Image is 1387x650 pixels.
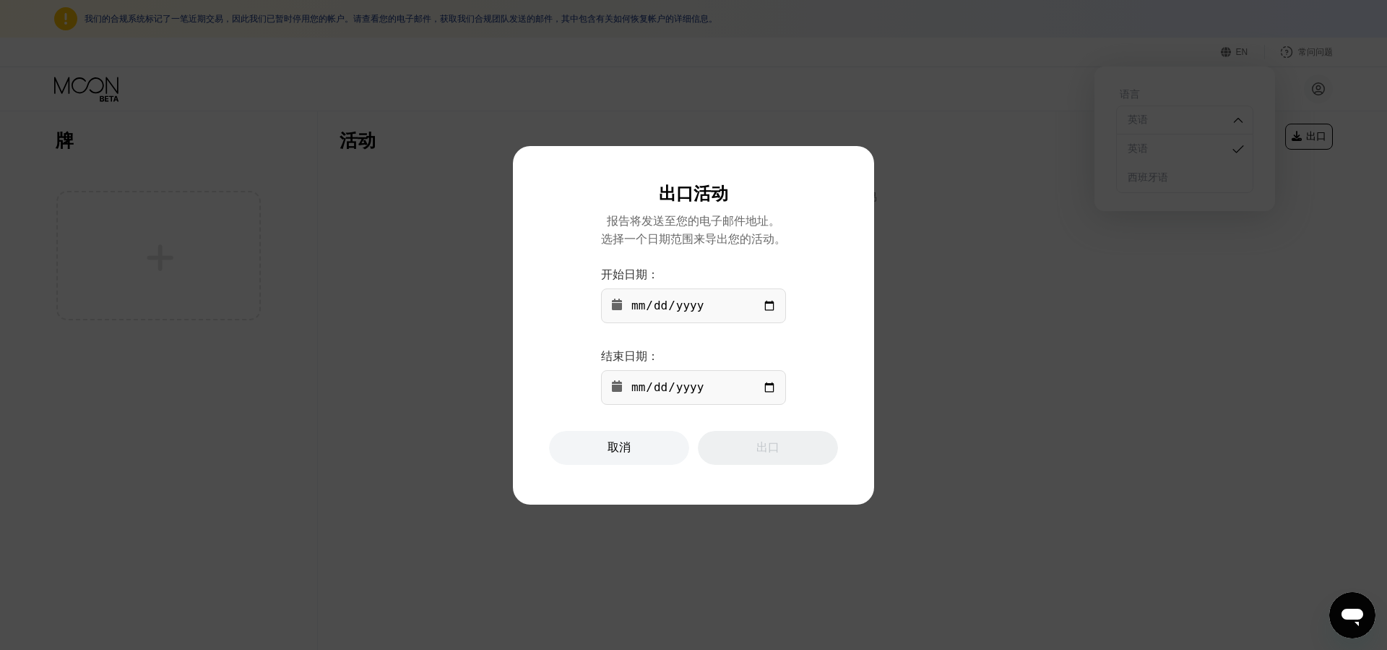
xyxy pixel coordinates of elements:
font: 开始日期： [601,268,659,281]
div: 取消 [549,431,689,465]
font: 出口活动 [659,184,728,203]
font: 结束日期： [601,350,659,362]
font: 选择一个日期范围来导出您的活动。 [601,233,786,245]
font: 报告将发送至您的电子邮件地址。 [607,215,780,227]
iframe: 用于启动消息传送窗口的按钮，正在对话 [1329,592,1375,638]
font: 取消 [608,441,631,453]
